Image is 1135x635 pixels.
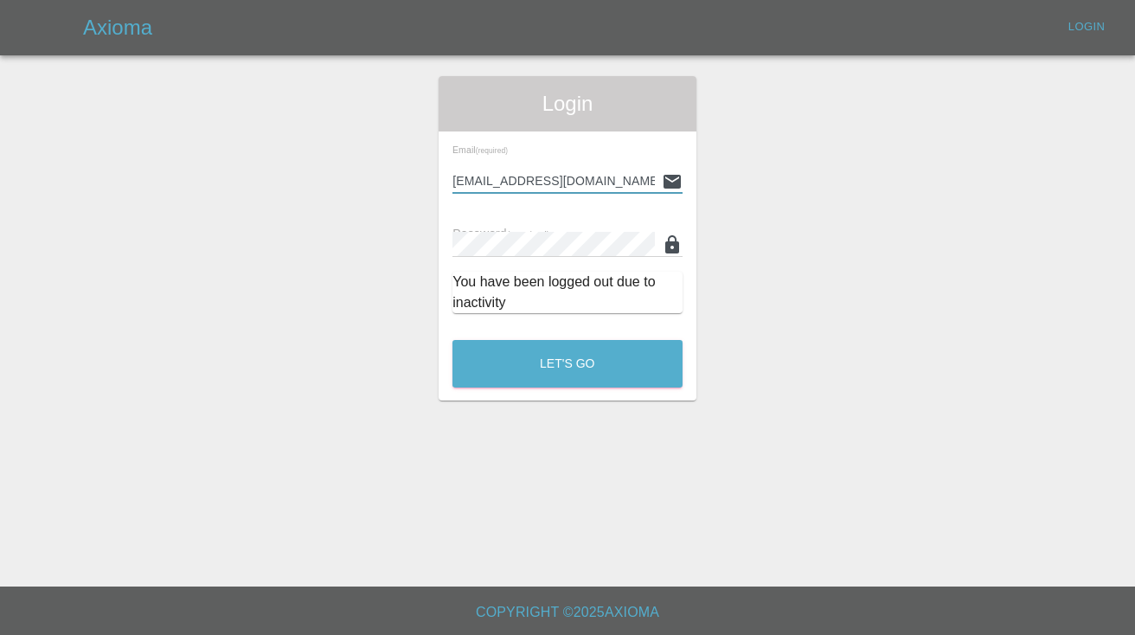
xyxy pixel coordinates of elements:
[14,600,1121,625] h6: Copyright © 2025 Axioma
[452,340,683,388] button: Let's Go
[452,144,508,155] span: Email
[452,227,549,241] span: Password
[452,90,683,118] span: Login
[83,14,152,42] h5: Axioma
[452,272,683,313] div: You have been logged out due to inactivity
[1059,14,1114,41] a: Login
[476,147,508,155] small: (required)
[507,229,550,240] small: (required)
